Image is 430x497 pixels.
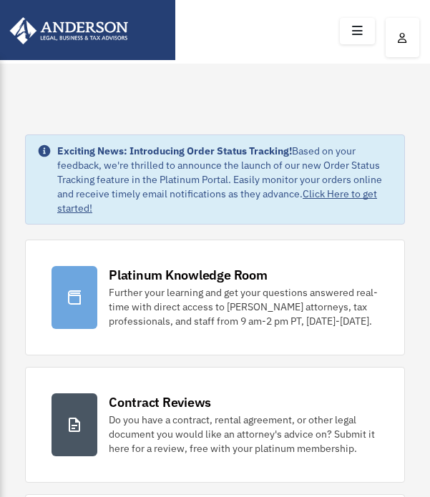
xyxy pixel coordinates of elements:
div: Further your learning and get your questions answered real-time with direct access to [PERSON_NAM... [109,285,378,328]
strong: Exciting News: Introducing Order Status Tracking! [57,144,292,157]
a: Click Here to get started! [57,187,377,215]
a: Contract Reviews Do you have a contract, rental agreement, or other legal document you would like... [25,367,405,483]
div: Based on your feedback, we're thrilled to announce the launch of our new Order Status Tracking fe... [57,144,393,215]
div: Platinum Knowledge Room [109,266,268,284]
div: Contract Reviews [109,393,211,411]
a: Platinum Knowledge Room Further your learning and get your questions answered real-time with dire... [25,240,405,355]
div: Do you have a contract, rental agreement, or other legal document you would like an attorney's ad... [109,413,378,456]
